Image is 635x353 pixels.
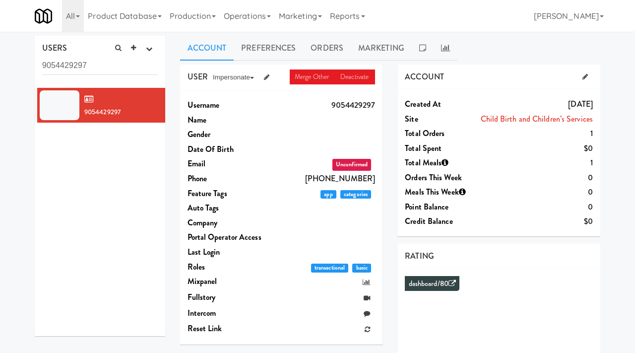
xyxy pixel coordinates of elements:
[42,57,158,75] input: Search user
[352,264,371,273] span: basic
[188,156,263,171] dt: Email
[405,155,480,170] dt: Total Meals
[405,71,444,82] span: ACCOUNT
[480,170,593,185] dd: 0
[290,70,335,84] a: Merge Other
[335,70,375,84] a: Deactivate
[311,264,349,273] span: transactional
[188,245,263,260] dt: Last login
[208,70,259,85] button: Impersonate
[332,159,371,171] span: Unconfirmed
[340,190,371,199] span: categories
[480,126,593,141] dd: 1
[234,36,303,61] a: Preferences
[405,126,480,141] dt: Total Orders
[188,171,263,186] dt: Phone
[405,250,434,262] span: RATING
[188,230,263,245] dt: Portal Operator Access
[188,215,263,230] dt: Company
[188,71,208,82] span: USER
[188,260,263,275] dt: Roles
[188,274,263,289] dt: Mixpanel
[188,201,263,215] dt: Auto Tags
[405,185,480,200] dt: Meals This Week
[188,127,263,142] dt: Gender
[188,290,263,305] dt: Fullstory
[405,200,480,214] dt: Point Balance
[480,155,593,170] dd: 1
[405,141,480,156] dt: Total Spent
[303,36,351,61] a: Orders
[480,185,593,200] dd: 0
[188,113,263,128] dt: Name
[480,97,593,112] dd: [DATE]
[480,200,593,214] dd: 0
[188,306,263,321] dt: Intercom
[42,42,67,54] span: USERS
[405,97,480,112] dt: Created at
[351,36,412,61] a: Marketing
[35,88,165,123] li: 9054429297
[481,113,593,125] a: Child Birth and Children’s Services
[188,98,263,113] dt: Username
[84,107,121,117] span: 9054429297
[480,141,593,156] dd: $0
[262,171,375,186] dd: [PHONE_NUMBER]
[405,214,480,229] dt: Credit Balance
[188,142,263,157] dt: Date Of Birth
[409,279,456,289] a: dashboard/80
[188,321,263,336] dt: Reset link
[180,36,234,61] a: Account
[262,98,375,113] dd: 9054429297
[320,190,336,199] span: app
[405,170,480,185] dt: Orders This Week
[405,112,480,127] dt: Site
[480,214,593,229] dd: $0
[188,186,263,201] dt: Feature Tags
[35,7,52,25] img: Micromart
